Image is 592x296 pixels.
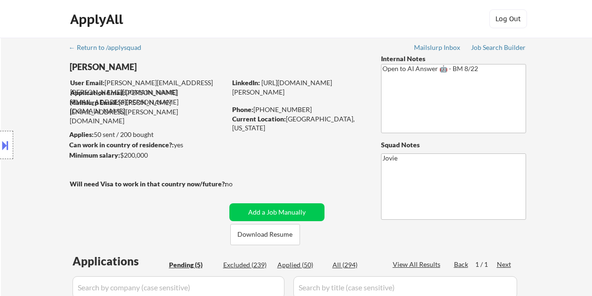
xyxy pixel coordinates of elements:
a: Mailslurp Inbox [414,44,461,53]
button: Add a Job Manually [229,203,324,221]
div: Back [454,260,469,269]
div: Applications [73,256,166,267]
div: [GEOGRAPHIC_DATA], [US_STATE] [232,114,365,133]
div: ApplyAll [70,11,126,27]
a: Job Search Builder [471,44,526,53]
div: Squad Notes [381,140,526,150]
div: Job Search Builder [471,44,526,51]
div: Internal Notes [381,54,526,64]
a: [URL][DOMAIN_NAME][PERSON_NAME] [232,79,332,96]
strong: Current Location: [232,115,286,123]
div: 1 / 1 [475,260,497,269]
div: Mailslurp Inbox [414,44,461,51]
strong: LinkedIn: [232,79,260,87]
div: Excluded (239) [223,260,270,270]
div: View All Results [393,260,443,269]
div: Applied (50) [277,260,324,270]
div: [PHONE_NUMBER] [232,105,365,114]
div: All (294) [332,260,380,270]
a: ← Return to /applysquad [69,44,150,53]
div: ← Return to /applysquad [69,44,150,51]
div: Pending (5) [169,260,216,270]
strong: Phone: [232,105,253,113]
button: Download Resume [230,224,300,245]
div: Next [497,260,512,269]
button: Log Out [489,9,527,28]
div: no [225,179,252,189]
